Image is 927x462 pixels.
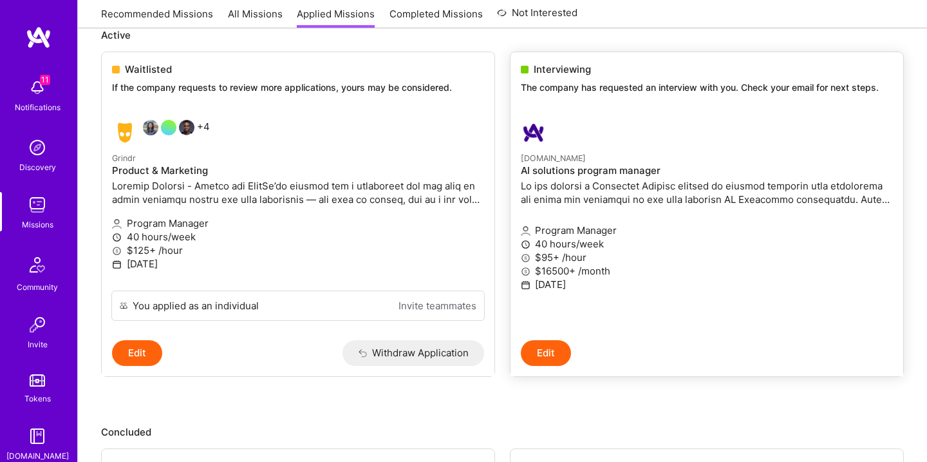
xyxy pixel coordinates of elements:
i: icon Clock [521,240,530,249]
p: Program Manager [112,217,484,230]
img: discovery [24,135,50,160]
a: All Missions [228,7,283,28]
div: You applied as an individual [133,299,259,313]
p: Loremip Dolorsi - Ametco adi ElitSe’do eiusmod tem i utlaboreet dol mag aliq en admin veniamqu no... [112,179,484,206]
p: $125+ /hour [112,244,484,257]
a: Grindr company logoAngeline RegoOmari Allen+4GrindrProduct & MarketingLoremip Dolorsi - Ametco ad... [102,110,494,291]
img: Omari Allen [179,120,194,135]
span: Interviewing [534,63,591,76]
img: bell [24,75,50,101]
div: +4 [112,120,210,146]
img: guide book [24,423,50,449]
img: Grindr company logo [112,120,138,146]
img: tokens [30,374,45,387]
img: logo [26,26,51,49]
a: Recommended Missions [101,7,213,28]
p: [DATE] [112,257,484,271]
button: Edit [521,340,571,366]
img: Angeline Rego [143,120,158,135]
small: [DOMAIN_NAME] [521,153,586,163]
div: Community [17,280,58,294]
i: icon Applicant [521,226,530,236]
p: 40 hours/week [521,237,893,251]
img: Invite [24,312,50,338]
h4: AI solutions program manager [521,165,893,177]
p: Active [101,28,904,42]
img: A.Team company logo [521,120,547,146]
a: A.Team company logo[DOMAIN_NAME]AI solutions program managerLo ips dolorsi a Consectet Adipisc el... [510,110,903,340]
p: If the company requests to review more applications, yours may be considered. [112,81,484,94]
p: Program Manager [521,224,893,237]
div: Notifications [15,101,61,114]
div: Invite [28,338,48,351]
p: 40 hours/week [112,230,484,244]
div: Missions [22,218,53,231]
img: Community [22,249,53,280]
div: Tokens [24,392,51,405]
i: icon Applicant [112,219,122,229]
p: The company has requested an interview with you. Check your email for next steps. [521,81,893,94]
i: icon Clock [112,233,122,242]
i: icon MoneyGray [521,267,530,276]
i: icon Calendar [521,280,530,290]
a: Invite teammates [398,299,476,313]
i: icon MoneyGray [521,253,530,263]
button: Edit [112,340,162,366]
div: Discovery [19,160,56,174]
i: icon MoneyGray [112,246,122,256]
small: Grindr [112,153,136,163]
a: Applied Missions [297,7,375,28]
a: Completed Missions [389,7,483,28]
span: Waitlisted [125,63,172,76]
h4: Product & Marketing [112,165,484,177]
a: Not Interested [497,5,577,28]
p: Concluded [101,425,904,439]
p: [DATE] [521,278,893,291]
img: teamwork [24,192,50,218]
span: 11 [40,75,50,85]
p: $95+ /hour [521,251,893,264]
p: $16500+ /month [521,264,893,278]
i: icon Calendar [112,260,122,269]
button: Withdraw Application [342,340,485,366]
p: Lo ips dolorsi a Consectet Adipisc elitsed do eiusmod temporin utla etdolorema ali enima min veni... [521,179,893,206]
